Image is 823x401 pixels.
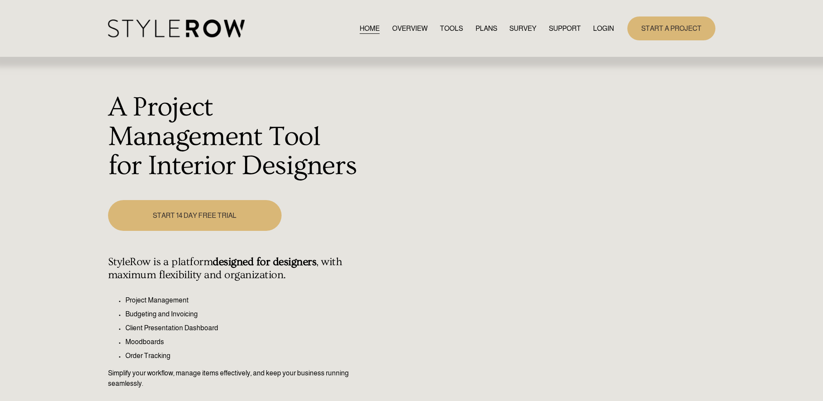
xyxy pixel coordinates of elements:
[475,23,497,34] a: PLANS
[509,23,536,34] a: SURVEY
[108,256,358,282] h4: StyleRow is a platform , with maximum flexibility and organization.
[125,309,358,319] p: Budgeting and Invoicing
[392,23,428,34] a: OVERVIEW
[549,23,581,34] a: folder dropdown
[440,23,463,34] a: TOOLS
[627,16,715,40] a: START A PROJECT
[108,200,282,231] a: START 14 DAY FREE TRIAL
[108,20,245,37] img: StyleRow
[360,23,380,34] a: HOME
[549,23,581,34] span: SUPPORT
[213,256,316,268] strong: designed for designers
[125,337,358,347] p: Moodboards
[108,368,358,389] p: Simplify your workflow, manage items effectively, and keep your business running seamlessly.
[125,323,358,333] p: Client Presentation Dashboard
[108,93,358,181] h1: A Project Management Tool for Interior Designers
[125,351,358,361] p: Order Tracking
[593,23,614,34] a: LOGIN
[125,295,358,306] p: Project Management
